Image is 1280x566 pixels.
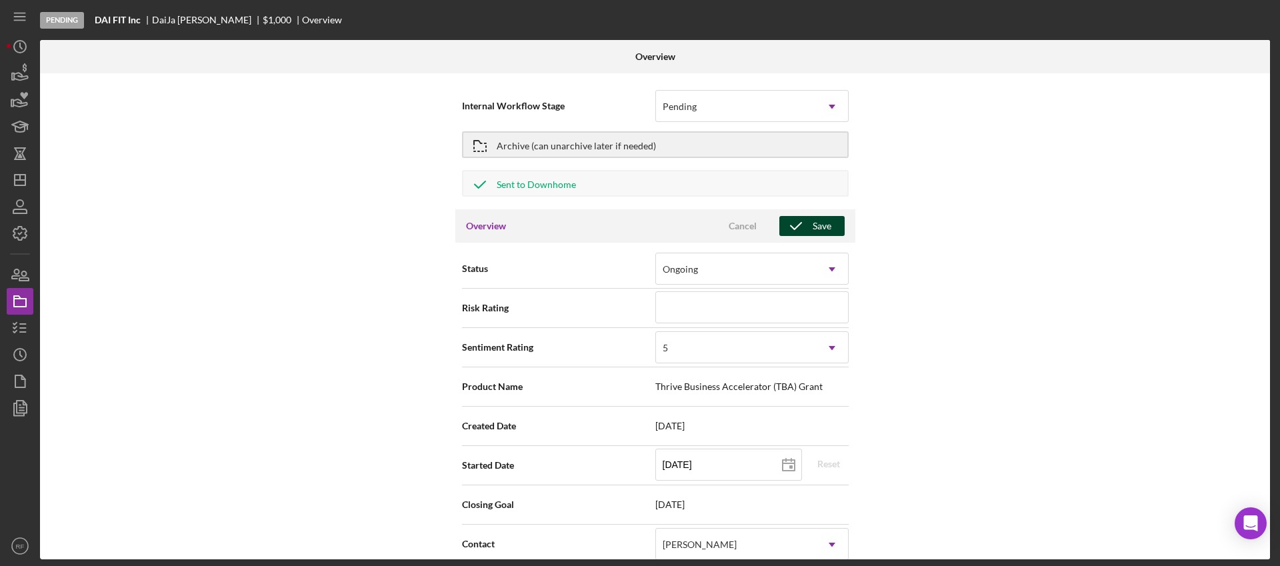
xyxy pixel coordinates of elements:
[462,262,655,275] span: Status
[462,301,655,315] span: Risk Rating
[152,15,263,25] div: DaiJa [PERSON_NAME]
[663,539,737,550] div: [PERSON_NAME]
[635,51,675,62] b: Overview
[1235,507,1267,539] div: Open Intercom Messenger
[462,380,655,393] span: Product Name
[462,99,655,113] span: Internal Workflow Stage
[462,459,655,472] span: Started Date
[466,219,506,233] h3: Overview
[7,533,33,559] button: RF
[302,15,342,25] div: Overview
[779,216,845,236] button: Save
[263,15,291,25] div: $1,000
[663,264,698,275] div: Ongoing
[813,216,831,236] div: Save
[655,381,849,392] span: Thrive Business Accelerator (TBA) Grant
[497,171,576,195] div: Sent to Downhome
[663,101,697,112] div: Pending
[462,419,655,433] span: Created Date
[462,341,655,354] span: Sentiment Rating
[462,170,849,197] button: Sent to Downhome
[16,543,25,550] text: RF
[462,131,849,158] button: Archive (can unarchive later if needed)
[40,12,84,29] div: Pending
[663,343,668,353] div: 5
[729,216,757,236] div: Cancel
[497,133,656,157] div: Archive (can unarchive later if needed)
[655,421,849,431] span: [DATE]
[95,15,141,25] b: DAI FIT Inc
[462,537,655,551] span: Contact
[817,454,840,474] div: Reset
[709,216,776,236] button: Cancel
[462,498,655,511] span: Closing Goal
[809,454,849,474] button: Reset
[655,499,849,510] span: [DATE]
